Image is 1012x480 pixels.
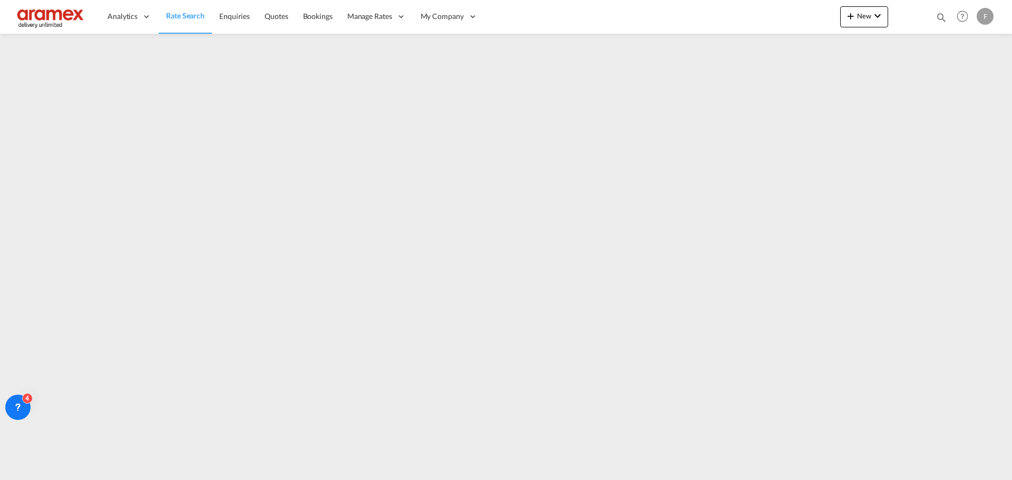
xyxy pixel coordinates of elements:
[166,11,205,20] span: Rate Search
[108,11,138,22] span: Analytics
[265,12,288,21] span: Quotes
[421,11,464,22] span: My Company
[16,5,87,28] img: dca169e0c7e311edbe1137055cab269e.png
[840,6,888,27] button: icon-plus 400-fgNewicon-chevron-down
[977,8,994,25] div: F
[219,12,250,21] span: Enquiries
[936,12,947,27] div: icon-magnify
[844,12,884,20] span: New
[871,9,884,22] md-icon: icon-chevron-down
[953,7,971,25] span: Help
[953,7,977,26] div: Help
[936,12,947,23] md-icon: icon-magnify
[347,11,392,22] span: Manage Rates
[303,12,333,21] span: Bookings
[844,9,857,22] md-icon: icon-plus 400-fg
